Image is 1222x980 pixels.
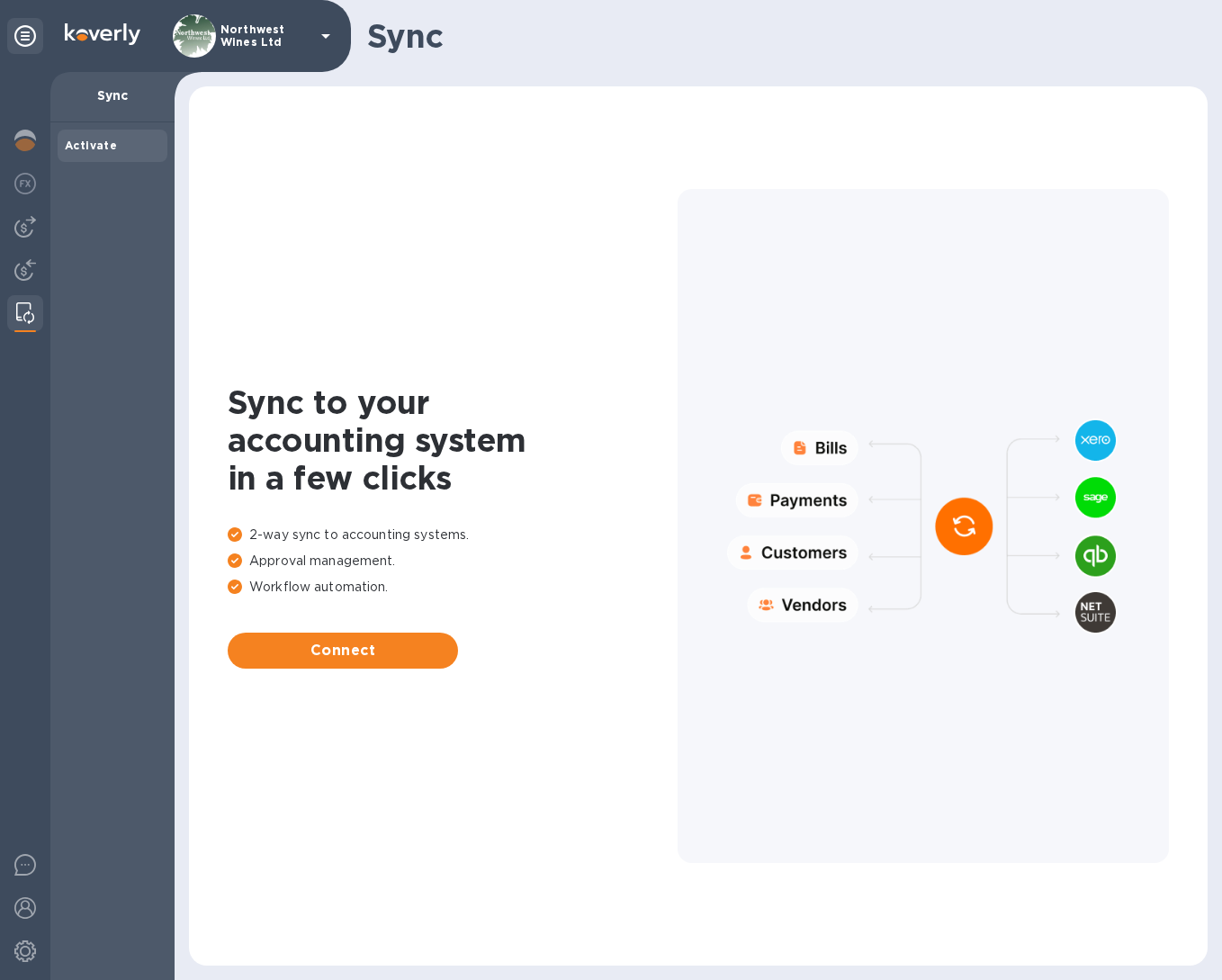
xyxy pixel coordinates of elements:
div: Unpin categories [7,18,43,54]
p: Sync [65,86,160,104]
h1: Sync to your accounting system in a few clicks [228,383,678,497]
p: Northwest Wines Ltd [220,23,310,49]
b: Activate [65,139,117,152]
p: Approval management. [228,552,678,571]
img: Logo [65,23,140,45]
h1: Sync [367,17,1193,55]
p: 2-way sync to accounting systems. [228,526,678,544]
p: Workflow automation. [228,578,678,597]
span: Connect [242,640,444,661]
button: Connect [228,633,458,669]
img: Foreign exchange [14,173,36,194]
